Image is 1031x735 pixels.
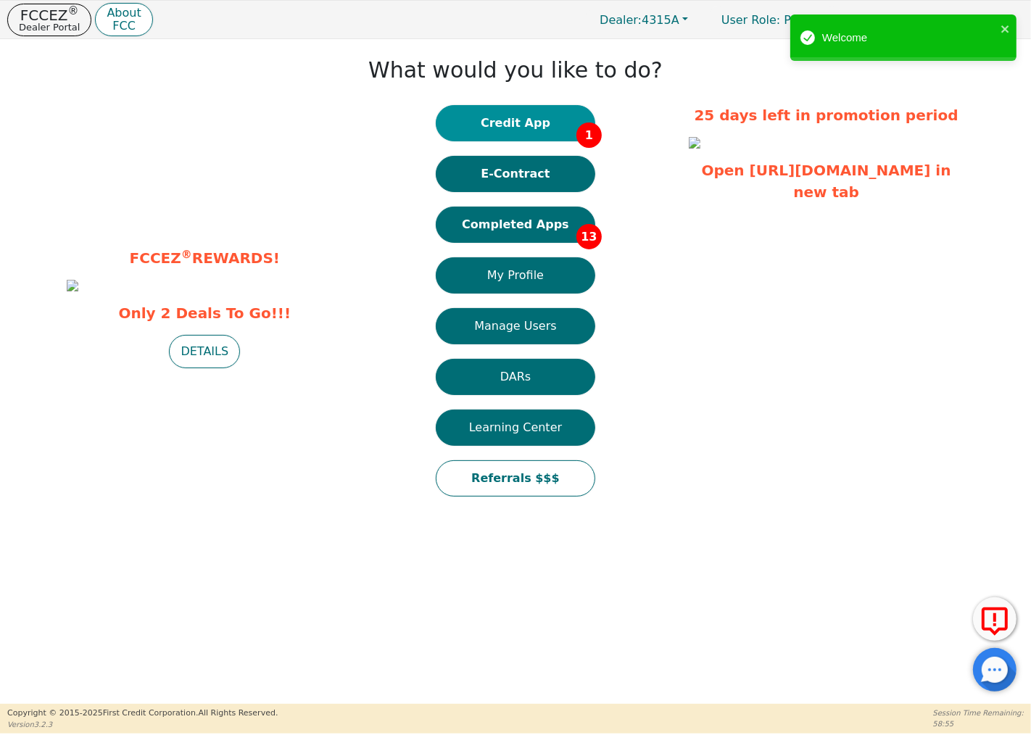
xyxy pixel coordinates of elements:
button: My Profile [436,257,595,294]
button: Report Error to FCC [973,597,1016,641]
p: Version 3.2.3 [7,719,278,730]
span: 13 [576,224,602,249]
span: 4315A [600,13,679,27]
button: FCCEZ®Dealer Portal [7,4,91,36]
p: About [107,7,141,19]
a: Open [URL][DOMAIN_NAME] in new tab [702,162,951,201]
h1: What would you like to do? [368,57,663,83]
button: E-Contract [436,156,595,192]
img: 118a3efa-dd41-418c-8ee9-618621f745dd [689,137,700,149]
p: FCCEZ REWARDS! [67,247,342,269]
button: close [1001,20,1011,37]
span: Only 2 Deals To Go!!! [67,302,342,324]
sup: ® [181,248,192,261]
img: b8de32aa-98bd-4620-99f5-2994fa4fadbc [67,280,78,291]
button: DETAILS [169,335,240,368]
p: Session Time Remaining: [933,707,1024,718]
button: AboutFCC [95,3,152,37]
p: Primary [707,6,843,34]
span: 1 [576,122,602,148]
span: Dealer: [600,13,642,27]
p: FCCEZ [19,8,80,22]
button: Credit App1 [436,105,595,141]
p: Dealer Portal [19,22,80,32]
span: All Rights Reserved. [198,708,278,718]
a: User Role: Primary [707,6,843,34]
div: Welcome [822,30,996,46]
button: Dealer:4315A [584,9,703,31]
button: Learning Center [436,410,595,446]
p: FCC [107,20,141,32]
p: 58:55 [933,718,1024,729]
button: Manage Users [436,308,595,344]
button: DARs [436,359,595,395]
button: Referrals $$$ [436,460,595,497]
button: 4315A:[PERSON_NAME] [847,9,1024,31]
span: User Role : [721,13,780,27]
button: Completed Apps13 [436,207,595,243]
p: Copyright © 2015- 2025 First Credit Corporation. [7,707,278,720]
p: 25 days left in promotion period [689,104,964,126]
sup: ® [68,4,79,17]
